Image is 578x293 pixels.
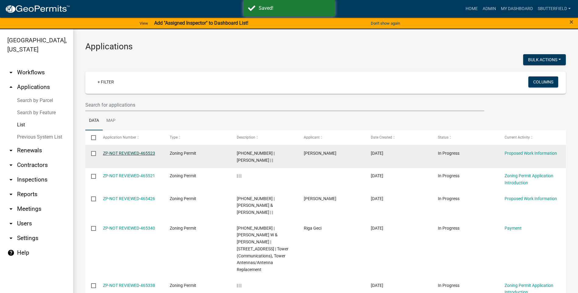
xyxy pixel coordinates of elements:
a: View [137,18,151,28]
span: Zoning Permit [170,196,196,201]
span: 96-010-3700 | GERVAIS, LONNY W & SANDRA L | 849 STATE FOREST RD | Tower (Communications), Tower A... [237,226,289,272]
span: Description [237,135,255,139]
button: Columns [528,76,558,87]
span: In Progress [438,151,459,156]
span: | | | [237,283,241,288]
span: Date Created [371,135,392,139]
i: arrow_drop_down [7,161,15,169]
a: Zoning Permit Application Introduction [505,173,553,185]
span: 63-270-0300 | BOOKER, JOSEPH L | | [237,151,275,163]
a: ZP-NOT REVIEWED-465521 [103,173,155,178]
span: 08/18/2025 [371,196,383,201]
a: ZP-NOT REVIEWED-465426 [103,196,155,201]
datatable-header-cell: Current Activity [499,130,566,145]
a: Admin [480,3,498,15]
span: Type [170,135,178,139]
datatable-header-cell: Type [164,130,231,145]
span: Zoning Permit [170,226,196,231]
span: Current Activity [505,135,530,139]
span: Zoning Permit [170,173,196,178]
span: 08/18/2025 [371,226,383,231]
button: Close [569,18,573,26]
i: arrow_drop_down [7,205,15,213]
span: Shane Lawry [304,196,336,201]
i: help [7,249,15,256]
span: Riga Geci [304,226,321,231]
span: In Progress [438,173,459,178]
span: Zoning Permit [170,151,196,156]
datatable-header-cell: Applicant [298,130,365,145]
button: Don't show again [368,18,402,28]
a: Sbutterfield [535,3,573,15]
span: In Progress [438,283,459,288]
datatable-header-cell: Status [432,130,499,145]
datatable-header-cell: Date Created [365,130,432,145]
datatable-header-cell: Description [231,130,298,145]
i: arrow_drop_up [7,83,15,91]
span: In Progress [438,226,459,231]
a: ZP-NOT REVIEWED-465523 [103,151,155,156]
span: 08/18/2025 [371,283,383,288]
a: + Filter [93,76,119,87]
span: 81-285-0320 | LAWRY, SHANE & DAWN | | [237,196,275,215]
i: arrow_drop_down [7,191,15,198]
i: arrow_drop_down [7,147,15,154]
span: | | | [237,173,241,178]
span: × [569,18,573,26]
div: Saved! [259,5,330,12]
a: Home [463,3,480,15]
a: Payment [505,226,522,231]
a: My Dashboard [498,3,535,15]
span: 08/18/2025 [371,173,383,178]
i: arrow_drop_down [7,220,15,227]
datatable-header-cell: Application Number [97,130,164,145]
a: Data [85,111,103,131]
strong: Add "Assigned Inspector" to Dashboard List! [154,20,248,26]
span: Zoning Permit [170,283,196,288]
span: In Progress [438,196,459,201]
span: Joseph Booker [304,151,336,156]
a: Map [103,111,119,131]
i: arrow_drop_down [7,69,15,76]
input: Search for applications [85,99,484,111]
a: Proposed Work Information [505,196,557,201]
a: Proposed Work Information [505,151,557,156]
button: Bulk Actions [523,54,566,65]
a: ZP-NOT REVIEWED-465340 [103,226,155,231]
datatable-header-cell: Select [85,130,97,145]
h3: Applications [85,41,566,52]
a: ZP-NOT REVIEWED-465338 [103,283,155,288]
span: Status [438,135,449,139]
i: arrow_drop_down [7,176,15,183]
span: 08/18/2025 [371,151,383,156]
span: Applicant [304,135,320,139]
span: Application Number [103,135,136,139]
i: arrow_drop_down [7,235,15,242]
